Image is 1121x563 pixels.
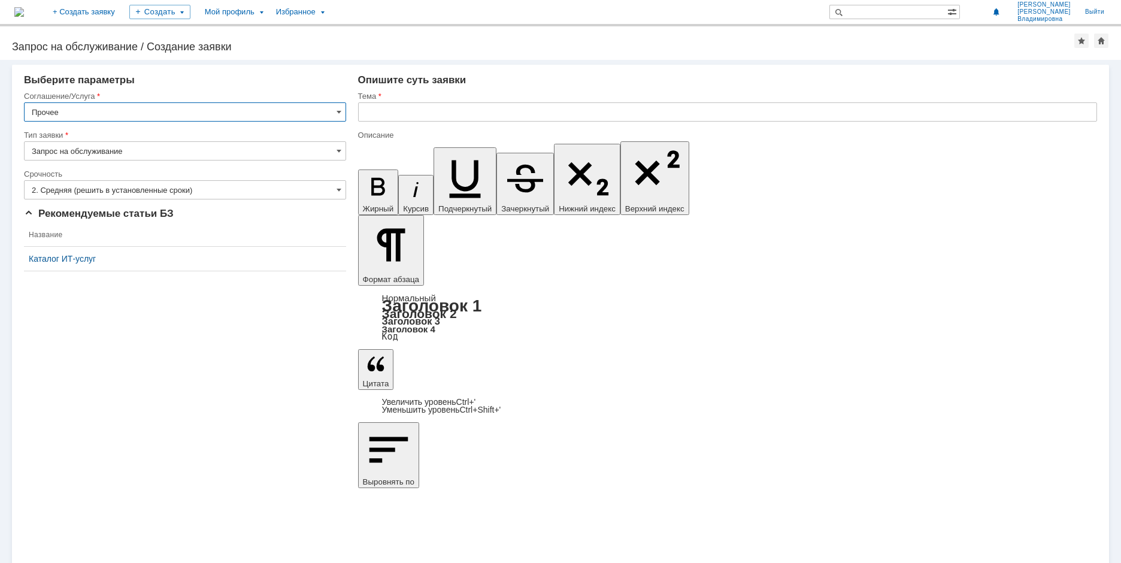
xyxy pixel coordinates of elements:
[358,131,1095,139] div: Описание
[382,296,482,315] a: Заголовок 1
[1094,34,1108,48] div: Сделать домашней страницей
[24,131,344,139] div: Тип заявки
[456,397,476,407] span: Ctrl+'
[363,204,394,213] span: Жирный
[382,405,501,414] a: Decrease
[559,204,616,213] span: Нижний индекс
[1074,34,1089,48] div: Добавить в избранное
[14,7,24,17] img: logo
[382,331,398,342] a: Код
[382,293,436,303] a: Нормальный
[29,254,341,264] a: Каталог ИТ-услуг
[434,147,496,215] button: Подчеркнутый
[382,397,476,407] a: Increase
[363,477,414,486] span: Выровнять по
[24,74,135,86] span: Выберите параметры
[1017,8,1071,16] span: [PERSON_NAME]
[12,41,1074,53] div: Запрос на обслуживание / Создание заявки
[358,422,419,488] button: Выровнять по
[358,349,394,390] button: Цитата
[459,405,501,414] span: Ctrl+Shift+'
[24,223,346,247] th: Название
[24,208,174,219] span: Рекомендуемые статьи БЗ
[554,144,620,215] button: Нижний индекс
[496,153,554,215] button: Зачеркнутый
[14,7,24,17] a: Перейти на домашнюю страницу
[620,141,689,215] button: Верхний индекс
[24,92,344,100] div: Соглашение/Услуга
[358,215,424,286] button: Формат абзаца
[625,204,684,213] span: Верхний индекс
[24,170,344,178] div: Срочность
[382,324,435,334] a: Заголовок 4
[403,204,429,213] span: Курсив
[129,5,190,19] div: Создать
[1017,16,1071,23] span: Владимировна
[947,5,959,17] span: Расширенный поиск
[358,294,1097,341] div: Формат абзаца
[358,92,1095,100] div: Тема
[358,398,1097,414] div: Цитата
[382,307,457,320] a: Заголовок 2
[382,316,440,326] a: Заголовок 3
[501,204,549,213] span: Зачеркнутый
[358,74,466,86] span: Опишите суть заявки
[398,175,434,215] button: Курсив
[358,169,399,215] button: Жирный
[438,204,492,213] span: Подчеркнутый
[363,275,419,284] span: Формат абзаца
[363,379,389,388] span: Цитата
[1017,1,1071,8] span: [PERSON_NAME]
